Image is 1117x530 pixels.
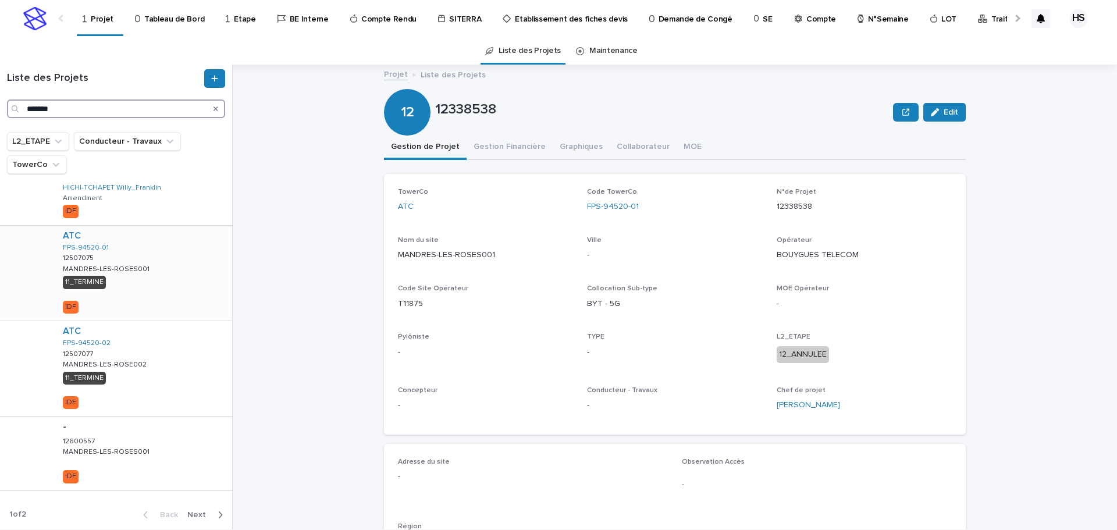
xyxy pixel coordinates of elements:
[467,136,553,160] button: Gestion Financière
[587,333,604,340] span: TYPE
[587,285,657,292] span: Collocation Sub-type
[398,249,573,261] p: MANDRES-LES-ROSES001
[398,237,439,244] span: Nom du site
[153,511,178,519] span: Back
[923,103,966,122] button: Edit
[23,7,47,30] img: stacker-logo-s-only.png
[499,37,561,65] a: Liste des Projets
[777,237,812,244] span: Opérateur
[74,132,181,151] button: Conducteur - Travaux
[63,339,111,347] a: FPS-94520-02
[777,387,826,394] span: Chef de projet
[63,326,81,337] a: ATC
[589,37,638,65] a: Maintenance
[63,230,81,241] a: ATC
[421,67,486,80] p: Liste des Projets
[944,108,958,116] span: Edit
[63,276,106,289] div: 11_TERMINE
[63,396,79,409] div: IDF
[398,346,573,358] p: -
[63,470,79,483] div: IDF
[587,201,639,213] a: FPS-94520-01
[677,136,709,160] button: MOE
[398,333,429,340] span: Pylôniste
[777,201,952,213] p: 12338538
[63,205,79,218] div: IDF
[398,523,422,530] span: Région
[587,237,602,244] span: Ville
[398,201,414,213] a: ATC
[682,479,952,491] p: -
[587,399,762,411] p: -
[435,101,888,118] p: 12338538
[682,458,745,465] span: Observation Accès
[587,188,637,195] span: Code TowerCo
[7,132,69,151] button: L2_ETAPE
[384,67,408,80] a: Projet
[553,136,610,160] button: Graphiques
[398,298,573,310] p: T11875
[183,510,232,520] button: Next
[777,298,952,310] p: -
[63,372,106,385] div: 11_TERMINE
[63,244,109,252] a: FPS-94520-01
[134,510,183,520] button: Back
[398,285,468,292] span: Code Site Opérateur
[384,136,467,160] button: Gestion de Projet
[7,99,225,118] input: Search
[587,346,762,358] p: -
[187,511,213,519] span: Next
[1069,9,1088,28] div: HS
[777,285,829,292] span: MOE Opérateur
[587,298,762,310] p: BYT - 5G
[398,387,437,394] span: Concepteur
[398,471,668,483] p: -
[384,57,431,120] div: 12
[398,188,428,195] span: TowerCo
[777,188,816,195] span: N°de Projet
[63,184,161,192] a: HICHI-TCHAPET Willy_Franklin
[63,358,149,369] p: MANDRES-LES-ROSE002
[7,72,202,85] h1: Liste des Projets
[63,301,79,314] div: IDF
[587,387,657,394] span: Conducteur - Travaux
[63,421,227,432] p: -
[63,263,152,273] p: MANDRES-LES-ROSES001
[63,446,152,456] p: MANDRES-LES-ROSES001
[587,249,762,261] p: -
[610,136,677,160] button: Collaborateur
[777,399,840,411] a: [PERSON_NAME]
[7,155,67,174] button: TowerCo
[398,458,450,465] span: Adresse du site
[777,346,829,363] div: 12_ANNULEE
[777,333,810,340] span: L2_ETAPE
[63,194,102,202] p: Amendment
[777,249,952,261] p: BOUYGUES TELECOM
[63,435,97,446] p: 12600557
[63,348,95,358] p: 12507077
[398,399,573,411] p: -
[63,252,96,262] p: 12507075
